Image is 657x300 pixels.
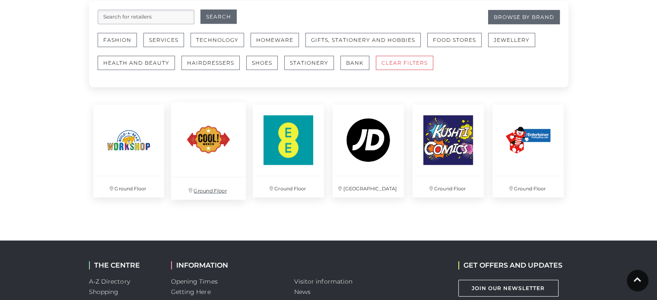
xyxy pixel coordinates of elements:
[458,280,559,297] a: Join Our Newsletter
[246,56,278,70] button: Shoes
[253,176,324,197] p: Ground Floor
[488,33,535,47] button: Jewellery
[488,100,568,202] a: Ground Floor
[89,288,119,296] a: Shopping
[190,33,244,47] button: Technology
[171,177,246,199] p: Ground Floor
[284,56,334,70] button: Stationery
[333,176,404,197] p: [GEOGRAPHIC_DATA]
[340,56,369,70] button: Bank
[171,278,218,285] a: Opening Times
[89,100,169,202] a: Ground Floor
[488,33,542,56] a: Jewellery
[171,288,211,296] a: Getting Here
[488,10,560,24] a: Browse By Brand
[181,56,246,79] a: Hairdressers
[340,56,376,79] a: Bank
[294,288,311,296] a: News
[89,261,158,269] h2: THE CENTRE
[492,176,564,197] p: Ground Floor
[171,261,281,269] h2: INFORMATION
[408,100,488,202] a: Ground Floor
[98,56,181,79] a: Health and Beauty
[294,278,353,285] a: Visitor information
[251,33,305,56] a: Homeware
[427,33,482,47] button: Food Stores
[251,33,299,47] button: Homeware
[98,56,175,70] button: Health and Beauty
[376,56,440,79] a: CLEAR FILTERS
[305,33,421,47] button: Gifts, Stationery and Hobbies
[89,278,130,285] a: A-Z Directory
[413,176,484,197] p: Ground Floor
[376,56,433,70] button: CLEAR FILTERS
[328,100,408,202] a: [GEOGRAPHIC_DATA]
[458,261,562,269] h2: GET OFFERS AND UPDATES
[98,33,143,56] a: Fashion
[98,9,194,24] input: Search for retailers
[427,33,488,56] a: Food Stores
[284,56,340,79] a: Stationery
[248,100,328,202] a: Ground Floor
[143,33,190,56] a: Services
[143,33,184,47] button: Services
[93,176,165,197] p: Ground Floor
[246,56,284,79] a: Shoes
[190,33,251,56] a: Technology
[167,98,251,204] a: Ground Floor
[200,9,237,24] button: Search
[98,33,137,47] button: Fashion
[305,33,427,56] a: Gifts, Stationery and Hobbies
[181,56,240,70] button: Hairdressers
